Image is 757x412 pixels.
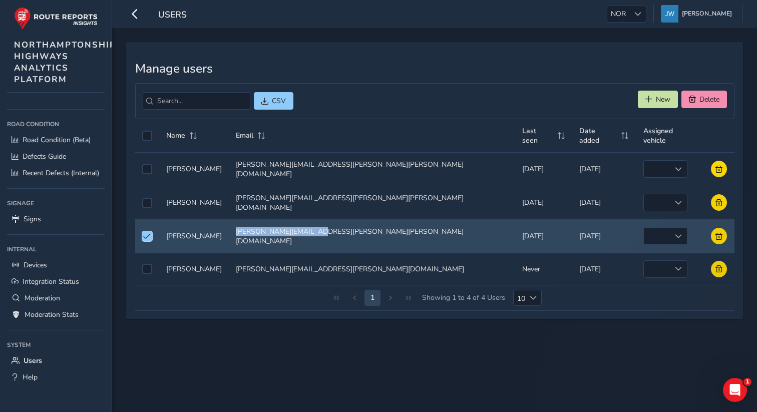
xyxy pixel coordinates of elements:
img: diamond-layout [661,5,678,23]
a: Moderation Stats [7,306,105,323]
span: Delete [699,95,719,104]
span: Moderation [25,293,60,303]
span: Moderation Stats [25,310,79,319]
td: [DATE] [572,152,636,186]
span: Assigned vehicle [643,126,697,145]
td: [PERSON_NAME][EMAIL_ADDRESS][PERSON_NAME][PERSON_NAME][DOMAIN_NAME] [229,219,515,253]
span: Showing 1 to 4 of 4 Users [419,290,509,306]
span: NOR [607,6,629,22]
td: [PERSON_NAME][EMAIL_ADDRESS][PERSON_NAME][DOMAIN_NAME] [229,253,515,285]
iframe: Intercom live chat [723,378,747,402]
td: [PERSON_NAME][EMAIL_ADDRESS][PERSON_NAME][PERSON_NAME][DOMAIN_NAME] [229,152,515,186]
td: [PERSON_NAME] [159,219,229,253]
div: Select auth0|68af27c39a4655f43e289333 [142,164,152,174]
span: Defects Guide [23,152,66,161]
span: Date added [579,126,617,145]
td: [PERSON_NAME][EMAIL_ADDRESS][PERSON_NAME][PERSON_NAME][DOMAIN_NAME] [229,186,515,219]
button: New [638,91,678,108]
span: Name [166,131,185,140]
a: Users [7,352,105,369]
div: Signage [7,196,105,211]
img: rr logo [14,7,98,30]
a: Moderation [7,290,105,306]
span: New [656,95,670,104]
td: [DATE] [515,186,572,219]
td: [DATE] [515,219,572,253]
div: Select auth0|68b16b378520783e27dfa5b8 [142,264,152,274]
span: Signs [24,214,41,224]
span: 10 [514,290,525,305]
td: Never [515,253,572,285]
input: Search... [143,92,250,110]
div: Unselect auth0|68a48cf561d39d3465ffc3e2 [142,231,152,241]
span: Email [236,131,253,140]
div: Choose [525,290,542,305]
a: Defects Guide [7,148,105,165]
a: Devices [7,257,105,273]
td: [PERSON_NAME] [159,186,229,219]
div: Road Condition [7,117,105,132]
td: [DATE] [572,186,636,219]
button: [PERSON_NAME] [661,5,735,23]
td: [PERSON_NAME] [159,152,229,186]
div: Select auth0|68a48cda59af9c2b55bf2974 [142,198,152,208]
span: CSV [272,96,286,106]
a: Recent Defects (Internal) [7,165,105,181]
td: [PERSON_NAME] [159,253,229,285]
span: Road Condition (Beta) [23,135,91,145]
a: Integration Status [7,273,105,290]
button: CSV [254,92,293,110]
div: Internal [7,242,105,257]
span: NORTHAMPTONSHIRE HIGHWAYS ANALYTICS PLATFORM [14,39,123,85]
a: Road Condition (Beta) [7,132,105,148]
a: Help [7,369,105,385]
td: [DATE] [515,152,572,186]
td: [DATE] [572,219,636,253]
span: 1 [743,378,751,386]
span: Devices [24,260,47,270]
button: Page 2 [364,290,381,306]
button: Delete [681,91,727,108]
span: Last seen [522,126,553,145]
span: Users [158,9,187,23]
span: Help [23,372,38,382]
a: Signs [7,211,105,227]
div: System [7,337,105,352]
span: Users [24,356,42,365]
h3: Manage users [135,62,734,76]
span: Integration Status [23,277,79,286]
span: [PERSON_NAME] [682,5,732,23]
span: Recent Defects (Internal) [23,168,99,178]
td: [DATE] [572,253,636,285]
